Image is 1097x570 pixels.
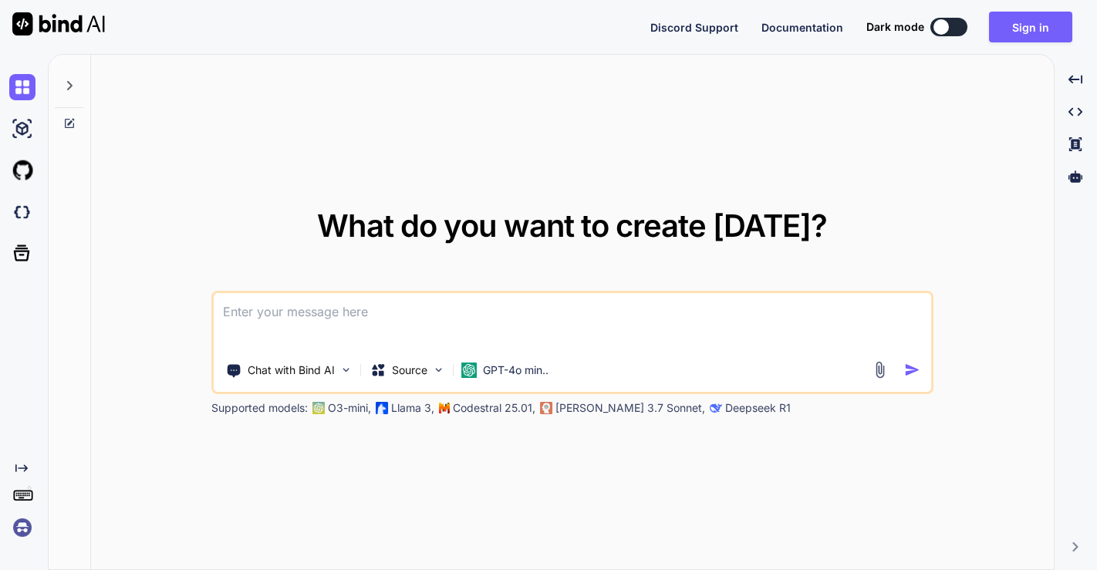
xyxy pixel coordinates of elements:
[211,400,308,416] p: Supported models:
[312,402,325,414] img: GPT-4
[248,363,335,378] p: Chat with Bind AI
[432,363,445,376] img: Pick Models
[761,21,843,34] span: Documentation
[650,21,738,34] span: Discord Support
[989,12,1072,42] button: Sign in
[339,363,353,376] img: Pick Tools
[725,400,791,416] p: Deepseek R1
[483,363,548,378] p: GPT-4o min..
[9,514,35,541] img: signin
[439,403,450,413] img: Mistral-AI
[9,199,35,225] img: darkCloudIdeIcon
[9,74,35,100] img: chat
[871,361,889,379] img: attachment
[904,362,920,378] img: icon
[453,400,535,416] p: Codestral 25.01,
[12,12,105,35] img: Bind AI
[540,402,552,414] img: claude
[9,116,35,142] img: ai-studio
[461,363,477,378] img: GPT-4o mini
[710,402,722,414] img: claude
[555,400,705,416] p: [PERSON_NAME] 3.7 Sonnet,
[650,19,738,35] button: Discord Support
[317,207,827,245] span: What do you want to create [DATE]?
[392,363,427,378] p: Source
[761,19,843,35] button: Documentation
[866,19,924,35] span: Dark mode
[391,400,434,416] p: Llama 3,
[9,157,35,184] img: githubLight
[328,400,371,416] p: O3-mini,
[376,402,388,414] img: Llama2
